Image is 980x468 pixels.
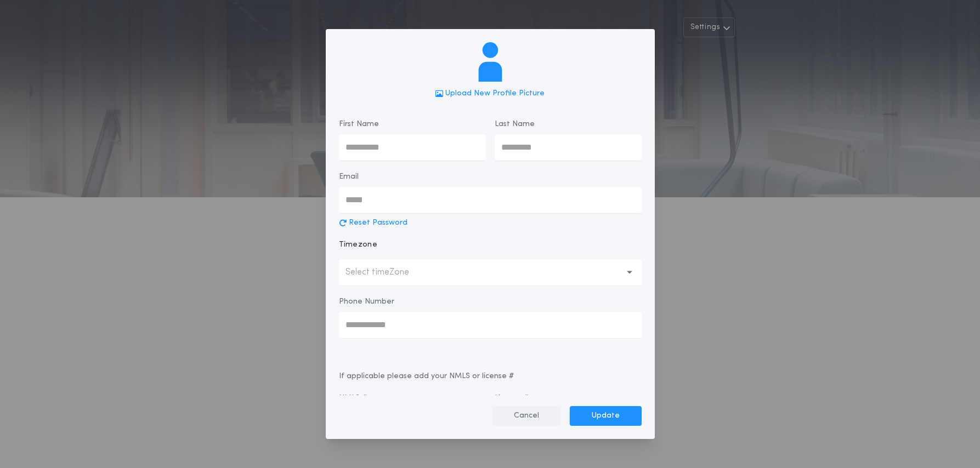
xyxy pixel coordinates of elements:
[339,239,378,250] p: Timezone
[339,119,379,130] label: First Name
[349,218,407,229] p: Reset Password
[339,393,367,404] label: NMLS #
[492,406,561,426] button: Cancel
[345,266,427,279] p: Select timeZone
[471,42,510,82] img: svg%3e
[445,88,545,99] p: Upload New Profile Picture
[495,119,535,130] label: Last Name
[339,259,642,286] button: Select timeZone
[495,393,529,404] label: License #
[570,406,642,426] button: Update
[339,371,514,382] label: If applicable please add your NMLS or license #
[339,172,359,182] label: Email
[339,296,394,307] label: Phone Number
